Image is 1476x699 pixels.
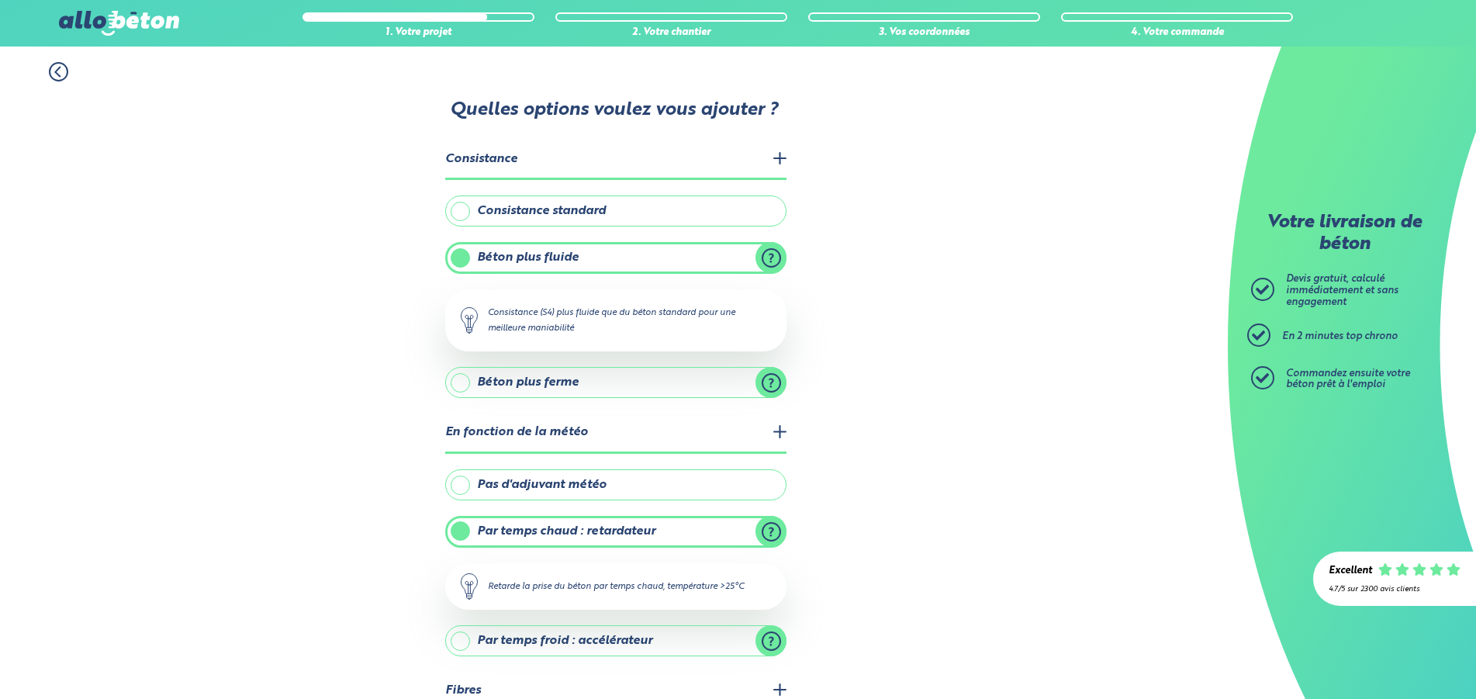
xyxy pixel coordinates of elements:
[445,563,786,610] div: Retarde la prise du béton par temps chaud, température >25°C
[555,27,787,39] div: 2. Votre chantier
[445,140,786,180] legend: Consistance
[1282,331,1398,341] span: En 2 minutes top chrono
[445,289,786,351] div: Consistance (S4) plus fluide que du béton standard pour une meilleure maniabilité
[445,367,786,398] label: Béton plus ferme
[1338,638,1459,682] iframe: Help widget launcher
[1286,369,1410,390] span: Commandez ensuite votre béton prêt à l'emploi
[1255,213,1433,255] p: Votre livraison de béton
[1329,585,1460,593] div: 4.7/5 sur 2300 avis clients
[1061,27,1293,39] div: 4. Votre commande
[808,27,1040,39] div: 3. Vos coordonnées
[59,11,178,36] img: allobéton
[1286,274,1398,306] span: Devis gratuit, calculé immédiatement et sans engagement
[302,27,534,39] div: 1. Votre projet
[1329,566,1372,577] div: Excellent
[444,100,785,122] p: Quelles options voulez vous ajouter ?
[445,242,786,273] label: Béton plus fluide
[445,414,786,453] legend: En fonction de la météo
[445,516,786,547] label: Par temps chaud : retardateur
[445,625,786,656] label: Par temps froid : accélérateur
[445,469,786,500] label: Pas d'adjuvant météo
[445,196,786,227] label: Consistance standard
